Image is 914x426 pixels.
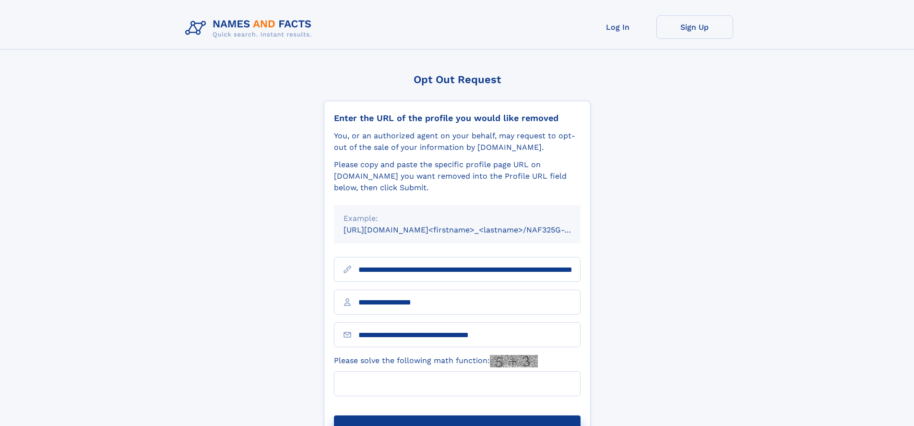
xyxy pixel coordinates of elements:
[334,130,581,153] div: You, or an authorized agent on your behalf, may request to opt-out of the sale of your informatio...
[344,213,571,224] div: Example:
[344,225,599,234] small: [URL][DOMAIN_NAME]<firstname>_<lastname>/NAF325G-xxxxxxxx
[580,15,656,39] a: Log In
[334,113,581,123] div: Enter the URL of the profile you would like removed
[181,15,320,41] img: Logo Names and Facts
[334,159,581,194] div: Please copy and paste the specific profile page URL on [DOMAIN_NAME] you want removed into the Pr...
[334,355,538,367] label: Please solve the following math function:
[324,73,591,85] div: Opt Out Request
[656,15,733,39] a: Sign Up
